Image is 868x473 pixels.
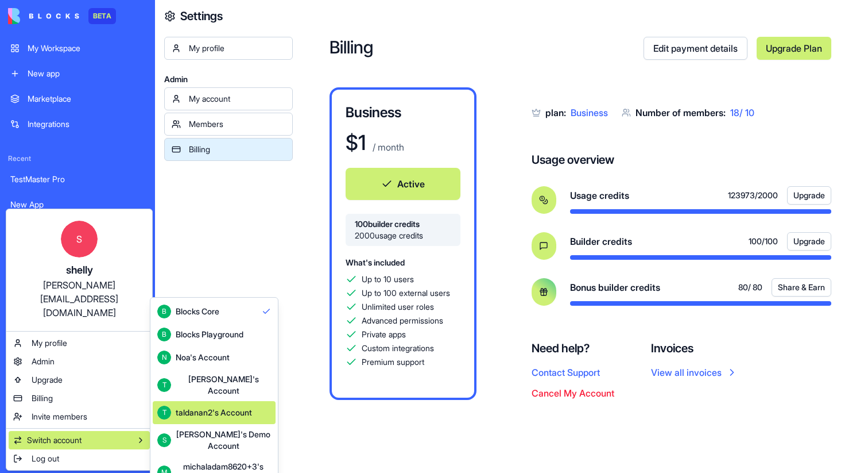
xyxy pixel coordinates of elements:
[32,356,55,367] span: Admin
[3,154,152,163] span: Recent
[9,389,150,407] a: Billing
[18,262,141,278] div: shelly
[18,278,141,320] div: [PERSON_NAME][EMAIL_ADDRESS][DOMAIN_NAME]
[27,434,82,446] span: Switch account
[10,199,145,210] div: New App
[9,211,150,329] a: Sshelly[PERSON_NAME][EMAIL_ADDRESS][DOMAIN_NAME]
[9,371,150,389] a: Upgrade
[32,411,87,422] span: Invite members
[32,453,59,464] span: Log out
[10,174,145,185] div: TestMaster Pro
[9,352,150,371] a: Admin
[9,334,150,352] a: My profile
[9,407,150,426] a: Invite members
[32,374,63,386] span: Upgrade
[32,337,67,349] span: My profile
[61,221,98,257] span: S
[32,393,53,404] span: Billing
